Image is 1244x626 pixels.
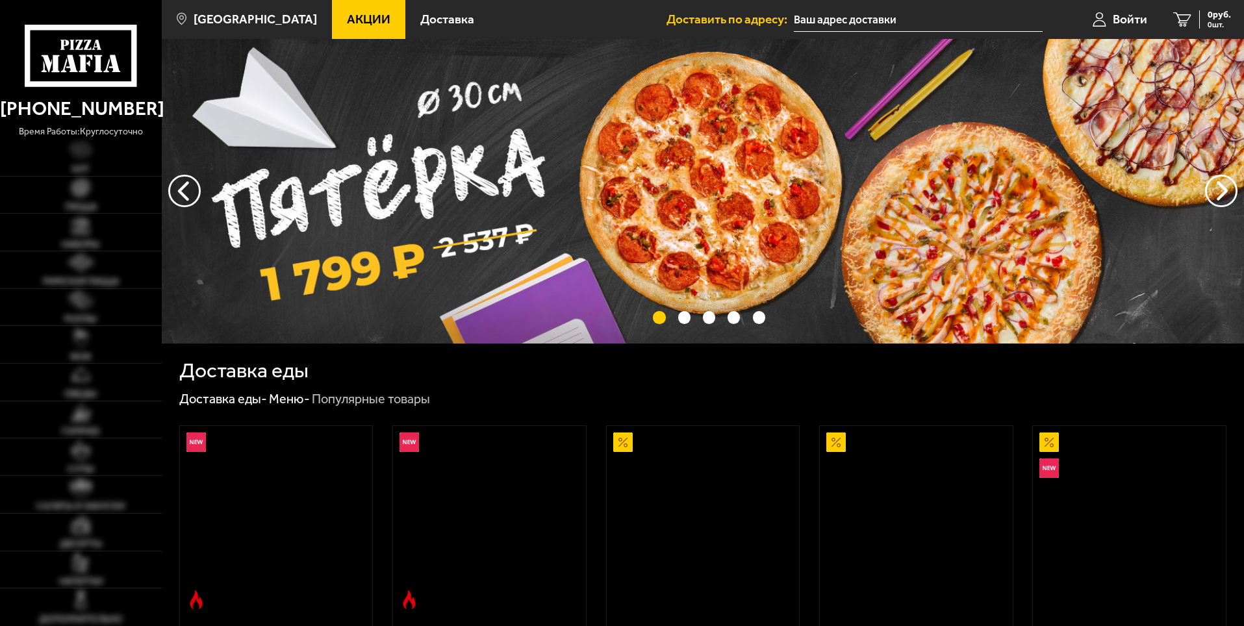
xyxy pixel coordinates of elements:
span: Войти [1113,13,1147,25]
span: Салаты и закуски [36,501,125,510]
span: Обеды [64,389,97,398]
button: следующий [168,175,201,207]
span: Десерты [60,539,102,548]
button: точки переключения [653,311,665,323]
img: Акционный [613,432,633,452]
span: WOK [70,352,92,361]
span: Римская пицца [43,277,119,286]
a: АкционныйНовинкаВсё включено [1033,426,1226,616]
span: 0 руб. [1208,10,1231,19]
a: Доставка еды- [179,391,267,407]
img: Новинка [186,432,206,452]
button: точки переключения [753,311,765,323]
input: Ваш адрес доставки [794,8,1043,32]
span: Доставка [420,13,474,25]
span: 0 шт. [1208,21,1231,29]
span: Супы [68,464,94,473]
img: Акционный [826,432,846,452]
span: Пицца [65,202,97,211]
div: Популярные товары [312,391,430,408]
span: Горячее [62,427,100,436]
span: Напитки [59,577,103,586]
h1: Доставка еды [179,360,309,381]
span: Хит [71,164,90,173]
img: Острое блюдо [400,590,419,610]
a: Меню- [269,391,310,407]
span: Роллы [64,314,97,323]
span: Дополнительно [39,614,122,623]
a: АкционныйАль-Шам 25 см (тонкое тесто) [607,426,800,616]
button: точки переключения [678,311,691,323]
a: АкционныйПепперони 25 см (толстое с сыром) [820,426,1013,616]
span: Наборы [62,240,99,249]
a: НовинкаОстрое блюдоРимская с креветками [180,426,373,616]
span: Акции [347,13,390,25]
button: точки переключения [728,311,740,323]
span: Доставить по адресу: [666,13,794,25]
a: НовинкаОстрое блюдоРимская с мясным ассорти [393,426,586,616]
img: Новинка [1039,458,1059,478]
img: Новинка [400,432,419,452]
button: предыдущий [1205,175,1238,207]
span: [GEOGRAPHIC_DATA] [194,13,317,25]
button: точки переключения [703,311,715,323]
img: Острое блюдо [186,590,206,610]
img: Акционный [1039,432,1059,452]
